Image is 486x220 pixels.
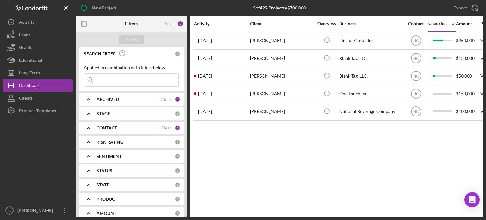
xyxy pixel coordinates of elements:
div: [PERSON_NAME] [250,50,313,67]
div: Product Templates [19,104,56,119]
div: 1 [175,125,180,131]
div: 0 [175,182,180,188]
div: Business [339,21,402,26]
div: One Touch Inc. [339,85,402,102]
time: 2025-06-25 13:10 [198,91,212,96]
b: ARCHIVED [97,97,119,102]
b: SENTIMENT [97,154,121,159]
div: Loans [19,28,30,43]
div: $100,000 [456,103,480,120]
div: Long-Term [19,66,40,81]
button: Grants [3,41,73,54]
div: Client [250,21,313,26]
button: NS[PERSON_NAME] [3,204,73,217]
div: [PERSON_NAME] [250,103,313,120]
div: [PERSON_NAME] [16,204,57,218]
div: 0 [175,51,180,57]
div: $250,000 [456,32,480,49]
b: PRODUCT [97,197,117,202]
div: [PERSON_NAME] [250,32,313,49]
div: 0 [175,139,180,145]
div: Overview [315,21,339,26]
div: 1 [175,97,180,102]
b: SEARCH FILTER [84,51,116,56]
div: Open Intercom Messenger [464,192,480,207]
button: Apply [119,35,144,44]
div: Clear [161,125,171,130]
div: 0 [175,111,180,116]
div: [PERSON_NAME] [250,68,313,85]
button: Activity [3,16,73,28]
b: STATE [97,182,109,187]
text: NC [413,92,419,96]
div: 0 [175,211,180,216]
text: NC [413,74,419,79]
div: 0 [175,154,180,159]
button: Long-Term [3,66,73,79]
text: NC [413,39,419,43]
button: Clients [3,92,73,104]
div: Reset [163,21,174,26]
div: Export [453,2,467,14]
button: Educational [3,54,73,66]
b: STATUS [97,168,112,173]
div: Amount [456,21,480,26]
b: CONTACT [97,125,117,130]
div: Blank Tag, LLC. [339,50,402,67]
text: NC [413,110,419,114]
button: Export [447,2,483,14]
div: Applied in combination with filters below [84,65,179,70]
text: NS [7,209,11,212]
time: 2025-07-11 23:02 [198,109,212,114]
div: Activity [19,16,34,30]
div: National Beverage Company [339,103,402,120]
b: STAGE [97,111,110,116]
div: 0 [175,196,180,202]
div: 2 [177,21,184,27]
button: New Project [76,2,123,14]
div: Clear [161,97,171,102]
div: Contact [404,21,428,26]
button: Loans [3,28,73,41]
div: Blank Tag, LLC. [339,68,402,85]
div: $150,000 [456,50,480,67]
b: Filters [125,21,138,26]
div: Clients [19,92,33,106]
div: $150,000 [456,85,480,102]
div: Finstar Group Inc [339,32,402,49]
div: Grants [19,41,32,55]
button: Product Templates [3,104,73,117]
div: Activity [194,21,249,26]
div: Apply [126,35,137,44]
div: 0 [175,168,180,173]
div: Checklist [428,21,447,26]
div: Educational [19,54,42,68]
div: [PERSON_NAME] [250,85,313,102]
div: $50,000 [456,68,480,85]
div: 5 of 429 Projects • $700,000 [253,5,306,10]
b: AMOUNT [97,211,116,216]
button: Dashboard [3,79,73,92]
time: 2025-05-28 18:34 [198,56,212,61]
time: 2025-07-10 20:30 [198,38,212,43]
div: New Project [92,2,116,14]
b: RISK RATING [97,140,123,145]
text: NC [413,56,419,61]
div: Dashboard [19,79,41,93]
time: 2025-05-28 18:34 [198,73,212,79]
